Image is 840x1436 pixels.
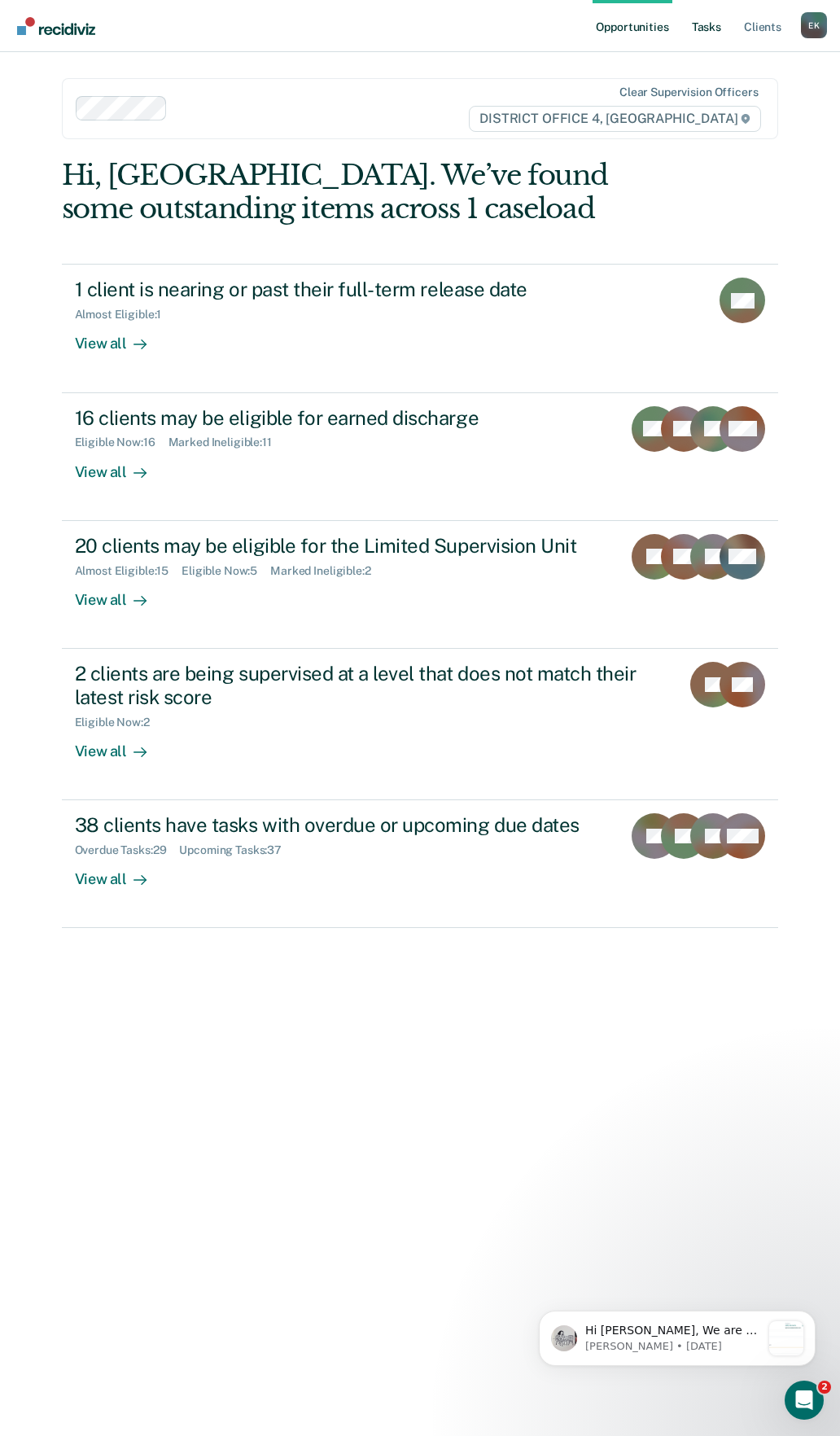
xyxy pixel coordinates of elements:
a: 1 client is nearing or past their full-term release dateAlmost Eligible:1View all [62,264,779,392]
div: Eligible Now : 16 [75,436,168,449]
div: Almost Eligible : 15 [75,564,182,578]
a: 38 clients have tasks with overdue or upcoming due datesOverdue Tasks:29Upcoming Tasks:37View all [62,800,779,928]
div: Clear supervision officers [619,85,758,99]
div: Marked Ineligible : 2 [270,564,383,578]
div: Marked Ineligible : 11 [168,436,285,449]
div: View all [75,449,166,481]
a: 2 clients are being supervised at a level that does not match their latest risk scoreEligible Now... [62,649,779,800]
div: 16 clients may be eligible for earned discharge [75,406,610,430]
button: Profile dropdown button [801,12,827,38]
span: 2 [818,1381,831,1394]
img: Recidiviz [17,17,95,35]
div: Eligible Now : 2 [75,716,163,729]
div: 38 clients have tasks with overdue or upcoming due dates [75,813,610,837]
div: Hi, [GEOGRAPHIC_DATA]. We’ve found some outstanding items across 1 caseload [62,159,636,225]
div: Eligible Now : 5 [182,564,270,578]
div: View all [75,322,166,353]
div: View all [75,857,166,889]
div: View all [75,729,166,760]
iframe: Intercom live chat [785,1381,824,1420]
div: E K [801,12,827,38]
div: 2 clients are being supervised at a level that does not match their latest risk score [75,662,646,709]
div: Almost Eligible : 1 [75,308,175,322]
div: View all [75,577,166,609]
div: 1 client is nearing or past their full-term release date [75,278,646,301]
div: Upcoming Tasks : 37 [179,843,295,857]
div: Overdue Tasks : 29 [75,843,180,857]
iframe: Intercom notifications message [514,1278,840,1392]
span: DISTRICT OFFICE 4, [GEOGRAPHIC_DATA] [469,106,761,132]
a: 16 clients may be eligible for earned dischargeEligible Now:16Marked Ineligible:11View all [62,393,779,521]
div: 20 clients may be eligible for the Limited Supervision Unit [75,534,610,558]
a: 20 clients may be eligible for the Limited Supervision UnitAlmost Eligible:15Eligible Now:5Marked... [62,521,779,649]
